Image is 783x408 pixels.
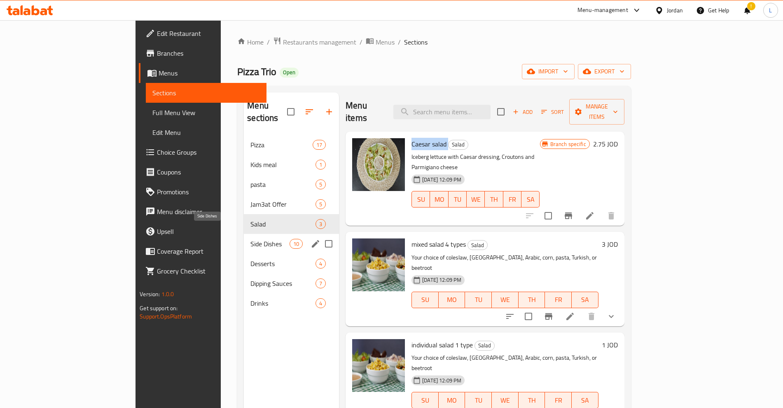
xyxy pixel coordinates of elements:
img: Caesar salad [352,138,405,191]
a: Promotions [139,182,266,202]
div: Dipping Sauces7 [244,274,339,293]
button: delete [601,206,621,226]
li: / [360,37,362,47]
span: SA [575,394,595,406]
span: Grocery Checklist [157,266,259,276]
img: individual salad 1 type [352,339,405,392]
div: Desserts4 [244,254,339,274]
span: Full Menu View [152,108,259,118]
button: SU [411,292,439,308]
span: SA [525,193,536,205]
span: FR [548,394,568,406]
span: SU [415,193,427,205]
span: TH [522,394,542,406]
span: Salad [250,219,316,229]
span: Menus [376,37,395,47]
button: sort-choices [500,307,520,326]
span: Kids meal [250,160,316,170]
span: 4 [316,260,325,268]
button: WE [492,292,519,308]
span: SU [415,394,435,406]
a: Grocery Checklist [139,261,266,281]
span: 10 [290,240,302,248]
button: Branch-specific-item [559,206,578,226]
a: Edit Menu [146,123,266,142]
span: Promotions [157,187,259,197]
span: MO [442,294,462,306]
span: mixed salad 4 types [411,238,466,250]
button: TU [449,191,467,208]
span: Salad [449,140,468,149]
button: delete [582,307,601,326]
span: 1.0.0 [161,289,174,300]
span: Desserts [250,259,316,269]
button: FR [545,292,572,308]
button: Add [510,106,536,118]
button: SU [411,191,430,208]
a: Edit menu item [565,311,575,321]
div: Kids meal1 [244,155,339,175]
span: Salad [475,341,494,350]
span: TH [488,193,500,205]
button: MO [430,191,448,208]
button: WE [467,191,485,208]
span: Manage items [576,101,618,122]
div: pasta [250,179,316,189]
span: 1 [316,161,325,169]
span: Menus [159,68,259,78]
a: Restaurants management [273,37,356,47]
a: Menu disclaimer [139,202,266,222]
button: show more [601,307,621,326]
span: 4 [316,300,325,307]
div: pasta5 [244,175,339,194]
div: items [316,259,326,269]
h6: 3 JOD [602,238,618,250]
span: SU [415,294,435,306]
button: Sort [539,106,566,118]
a: Choice Groups [139,142,266,162]
button: TH [519,292,545,308]
span: Jam3at Offer [250,199,316,209]
span: FR [507,193,518,205]
span: Caesar salad [411,138,446,150]
span: [DATE] 12:09 PM [419,176,465,184]
p: Iceberg lettuce with Caesar dressing, Croutons and Parmigiano cheese [411,152,540,172]
p: Your choice of coleslaw, [GEOGRAPHIC_DATA], Arabic, corn, pasta, Turkish, or beetroot [411,252,598,273]
span: Drinks [250,298,316,308]
div: Salad3 [244,214,339,234]
span: import [528,66,568,77]
span: WE [495,294,515,306]
span: Sort [541,107,564,117]
span: TU [468,394,488,406]
span: Edit Restaurant [157,28,259,38]
span: Add item [510,106,536,118]
span: MO [433,193,445,205]
span: MO [442,394,462,406]
a: Support.OpsPlatform [140,311,192,322]
input: search [393,105,491,119]
img: mixed salad 4 types [352,238,405,291]
div: items [313,140,326,150]
span: 5 [316,181,325,189]
span: Select section [492,103,510,120]
h6: 1 JOD [602,339,618,351]
span: Add [512,107,534,117]
span: Sections [152,88,259,98]
a: Coupons [139,162,266,182]
div: Pizza17 [244,135,339,155]
nav: breadcrumb [237,37,631,47]
div: Drinks4 [244,293,339,313]
span: SA [575,294,595,306]
span: Version: [140,289,160,300]
span: Restaurants management [283,37,356,47]
button: TU [465,292,492,308]
button: MO [439,292,465,308]
span: Branch specific [547,140,589,148]
span: Edit Menu [152,127,259,137]
span: Coupons [157,167,259,177]
span: Side Dishes [250,239,290,249]
span: FR [548,294,568,306]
